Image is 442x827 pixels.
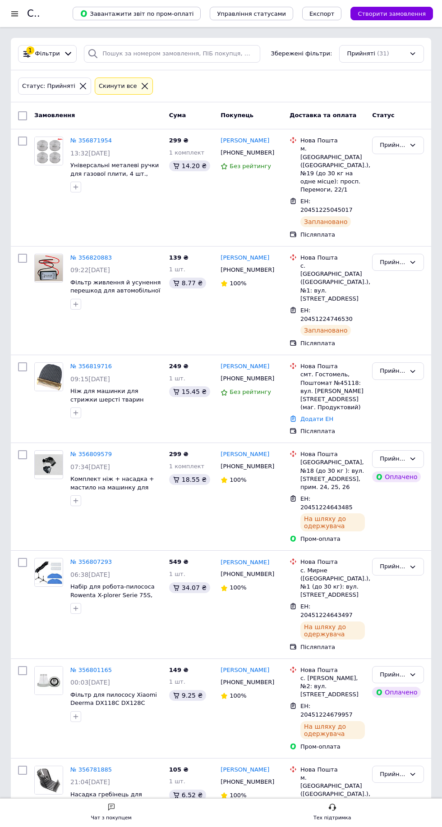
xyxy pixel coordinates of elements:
[70,558,112,565] a: № 356807293
[70,679,110,686] span: 00:03[DATE]
[230,584,246,591] span: 100%
[34,137,63,165] a: Фото товару
[169,363,189,370] span: 249 ₴
[300,666,365,674] div: Нова Пошта
[372,112,395,119] span: Статус
[300,766,365,774] div: Нова Пошта
[34,362,63,391] a: Фото товару
[169,266,185,273] span: 1 шт.
[300,513,365,531] div: На шляху до одержувача
[300,703,353,718] span: ЕН: 20451224679957
[300,535,365,543] div: Пром-оплата
[70,463,110,471] span: 07:34[DATE]
[300,495,353,511] span: ЕН: 20451224643485
[70,137,112,144] a: № 356871954
[210,7,293,20] button: Управління статусами
[169,558,189,565] span: 549 ₴
[34,766,63,795] a: Фото товару
[169,386,210,397] div: 15.45 ₴
[300,262,365,303] div: с. [GEOGRAPHIC_DATA] ([GEOGRAPHIC_DATA].), №1: вул. [STREET_ADDRESS]
[169,690,206,701] div: 9.25 ₴
[169,678,185,685] span: 1 шт.
[35,137,63,165] img: Фото товару
[221,450,269,459] a: [PERSON_NAME]
[372,687,421,698] div: Оплачено
[300,743,365,751] div: Пром-оплата
[70,583,155,615] a: Набір для робота-пилососа Rowenta X-plorer Serie 75S, 75S+ (RR8567WH, RR8577WH, RR8587WH)
[35,454,63,475] img: Фото товару
[80,9,193,18] span: Завантажити звіт по пром-оплаті
[219,147,275,159] div: [PHONE_NUMBER]
[271,50,332,58] span: Збережені фільтри:
[372,471,421,482] div: Оплачено
[70,162,159,202] a: Універсальні металеві ручки для газової плити, 4 шт., діаметр 6 мм — сумісні з Samsung, Bosch, Ha...
[290,112,356,119] span: Доставка та оплата
[300,674,365,699] div: с. [PERSON_NAME], №2: вул. [STREET_ADDRESS]
[341,10,433,17] a: Створити замовлення
[20,82,77,91] div: Статус: Прийняті
[169,451,189,457] span: 299 ₴
[302,7,342,20] button: Експорт
[300,339,365,347] div: Післяплата
[70,667,112,673] a: № 356801165
[221,362,269,371] a: [PERSON_NAME]
[35,50,60,58] span: Фільтри
[34,666,63,695] a: Фото товару
[70,451,112,457] a: № 356809579
[219,676,275,688] div: [PHONE_NUMBER]
[221,766,269,774] a: [PERSON_NAME]
[35,561,63,584] img: Фото товару
[70,266,110,274] span: 09:22[DATE]
[35,255,63,281] img: Фото товару
[380,141,405,150] div: Прийнято
[380,562,405,571] div: Прийнято
[221,112,253,119] span: Покупець
[300,307,353,322] span: ЕН: 20451224746530
[169,790,206,800] div: 6.52 ₴
[91,813,132,822] div: Чат з покупцем
[300,325,351,336] div: Заплановано
[300,558,365,566] div: Нова Пошта
[34,450,63,479] a: Фото товару
[70,691,157,715] a: Фільтр для пилососу Xiaomi Deerma DX118C DX128C Vacuum Cleaner
[169,778,185,785] span: 1 шт.
[70,363,112,370] a: № 356819716
[70,375,110,383] span: 09:15[DATE]
[380,454,405,464] div: Прийнято
[221,254,269,262] a: [PERSON_NAME]
[380,366,405,376] div: Прийнято
[221,137,269,145] a: [PERSON_NAME]
[169,582,210,593] div: 34.07 ₴
[84,45,260,63] input: Пошук за номером замовлення, ПІБ покупця, номером телефону, Email, номером накладної
[300,458,365,491] div: [GEOGRAPHIC_DATA], №18 (до 30 кг ): вул. [STREET_ADDRESS], прим. 24, 25, 26
[27,8,119,19] h1: Список замовлень
[313,813,351,822] div: Тех підтримка
[70,475,154,507] a: Комплект ніж + насадка + мастило на машинку для стрижки Philips QC5115, QC5120, QC5125, QC5130
[169,463,204,470] span: 1 комплект
[300,721,365,739] div: На шляху до одержувача
[300,137,365,145] div: Нова Пошта
[219,264,275,276] div: [PHONE_NUMBER]
[377,50,389,57] span: (31)
[300,216,351,227] div: Заплановано
[230,476,246,483] span: 100%
[350,7,433,20] button: Створити замовлення
[169,375,185,382] span: 1 шт.
[300,643,365,651] div: Післяплата
[221,558,269,567] a: [PERSON_NAME]
[169,137,189,144] span: 299 ₴
[230,163,271,169] span: Без рейтингу
[70,279,161,302] a: Фільтр живлення й усунення перешкод для автомобільної камери заднього огляду
[219,461,275,472] div: [PHONE_NUMBER]
[380,670,405,680] div: Прийнято
[70,388,144,420] a: Ніж для машинки для стрижки шерсті тварин Camry, [PERSON_NAME], Mesko, Holdog
[300,567,365,599] div: с. Мирне ([GEOGRAPHIC_DATA].), №1 (до 30 кг): вул. [STREET_ADDRESS]
[169,112,186,119] span: Cума
[169,766,189,773] span: 105 ₴
[169,571,185,577] span: 1 шт.
[70,254,112,261] a: № 356820883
